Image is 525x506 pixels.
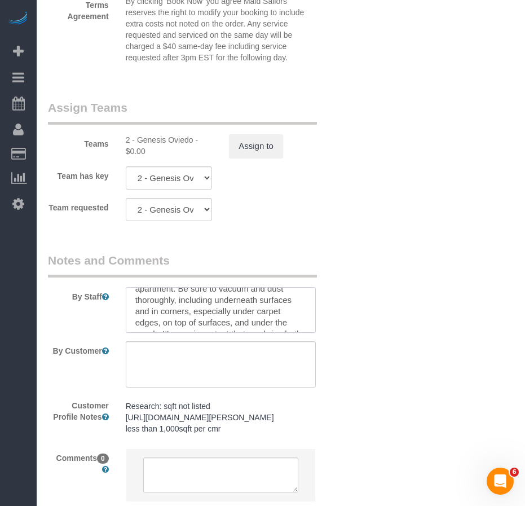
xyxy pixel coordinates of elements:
[39,287,117,302] label: By Staff
[229,134,283,158] button: Assign to
[48,99,317,125] legend: Assign Teams
[126,134,213,157] div: 0 hours x $17.00/hour
[48,252,317,278] legend: Notes and Comments
[39,134,117,149] label: Teams
[39,448,117,475] label: Comments
[39,198,117,213] label: Team requested
[39,396,117,423] label: Customer Profile Notes
[97,454,109,464] span: 0
[487,468,514,495] iframe: Intercom live chat
[126,401,316,434] pre: Research: sqft not listed [URL][DOMAIN_NAME][PERSON_NAME] less than 1,000sqft per cmr
[510,468,519,477] span: 6
[7,11,29,27] img: Automaid Logo
[39,341,117,357] label: By Customer
[39,166,117,182] label: Team has key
